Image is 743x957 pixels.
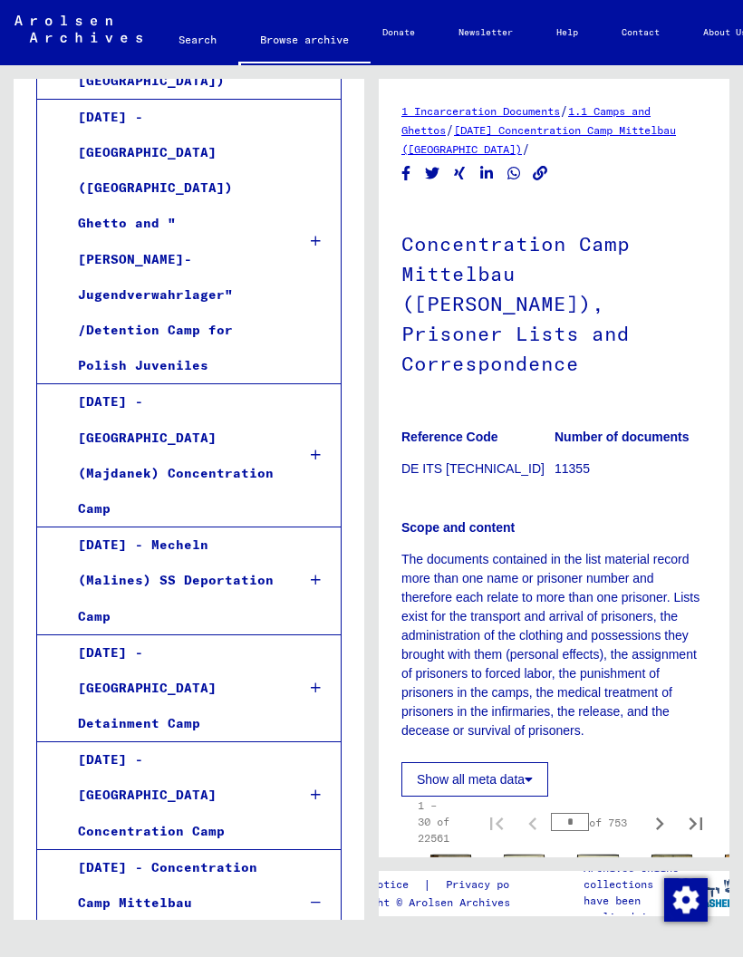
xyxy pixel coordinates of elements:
[663,877,707,921] div: Change consent
[674,870,742,915] img: yv_logo.png
[361,11,437,54] a: Donate
[642,804,678,840] button: Next page
[437,11,535,54] a: Newsletter
[430,855,471,934] img: 001.jpg
[401,104,560,118] a: 1 Incarceration Documents
[238,18,371,65] a: Browse archive
[584,893,686,942] p: have been realized in partnership with
[600,11,681,54] a: Contact
[450,162,469,185] button: Share on Xing
[551,814,642,831] div: of 753
[333,875,556,894] div: |
[64,384,282,527] div: [DATE] - [GEOGRAPHIC_DATA] (Majdanek) Concentration Camp
[397,162,416,185] button: Share on Facebook
[664,878,708,922] img: Change consent
[577,855,618,913] img: 002.jpg
[157,18,238,62] a: Search
[515,804,551,840] button: Previous page
[333,894,556,911] p: Copyright © Arolsen Archives, 2021
[401,123,676,156] a: [DATE] Concentration Camp Mittelbau ([GEOGRAPHIC_DATA])
[64,850,282,957] div: [DATE] - Concentration Camp Mittelbau ([GEOGRAPHIC_DATA])
[446,121,454,138] span: /
[401,430,498,444] b: Reference Code
[504,855,545,913] img: 001.jpg
[401,762,548,797] button: Show all meta data
[651,855,692,917] img: 001.jpg
[522,140,530,157] span: /
[418,797,449,846] div: 1 – 30 of 22561
[555,459,707,478] p: 11355
[560,102,568,119] span: /
[401,520,515,535] b: Scope and content
[431,875,556,894] a: Privacy policy
[531,162,550,185] button: Copy link
[64,527,282,634] div: [DATE] - Mecheln (Malines) SS Deportation Camp
[14,15,142,43] img: Arolsen_neg.svg
[423,162,442,185] button: Share on Twitter
[401,550,707,740] p: The documents contained in the list material record more than one name or prisoner number and the...
[535,11,600,54] a: Help
[401,459,554,478] p: DE ITS [TECHNICAL_ID]
[505,162,524,185] button: Share on WhatsApp
[64,635,282,742] div: [DATE] - [GEOGRAPHIC_DATA] Detainment Camp
[678,804,714,840] button: Last page
[64,100,282,384] div: [DATE] - [GEOGRAPHIC_DATA] ([GEOGRAPHIC_DATA]) Ghetto and "[PERSON_NAME]-Jugendverwahrlager" /Det...
[478,804,515,840] button: First page
[478,162,497,185] button: Share on LinkedIn
[64,742,282,849] div: [DATE] - [GEOGRAPHIC_DATA] Concentration Camp
[401,202,707,401] h1: Concentration Camp Mittelbau ([PERSON_NAME]), Prisoner Lists and Correspondence
[555,430,690,444] b: Number of documents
